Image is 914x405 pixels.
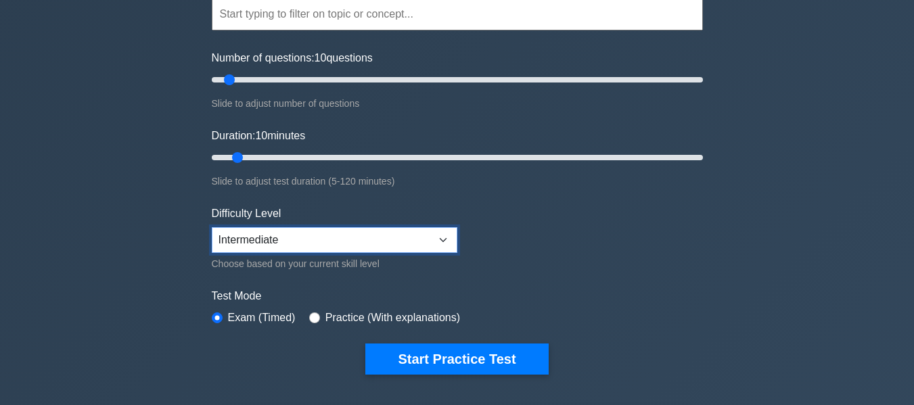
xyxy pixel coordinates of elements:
[325,310,460,326] label: Practice (With explanations)
[315,52,327,64] span: 10
[212,95,703,112] div: Slide to adjust number of questions
[212,50,373,66] label: Number of questions: questions
[255,130,267,141] span: 10
[212,128,306,144] label: Duration: minutes
[228,310,296,326] label: Exam (Timed)
[212,256,457,272] div: Choose based on your current skill level
[212,173,703,189] div: Slide to adjust test duration (5-120 minutes)
[212,288,703,304] label: Test Mode
[365,343,548,375] button: Start Practice Test
[212,206,281,222] label: Difficulty Level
